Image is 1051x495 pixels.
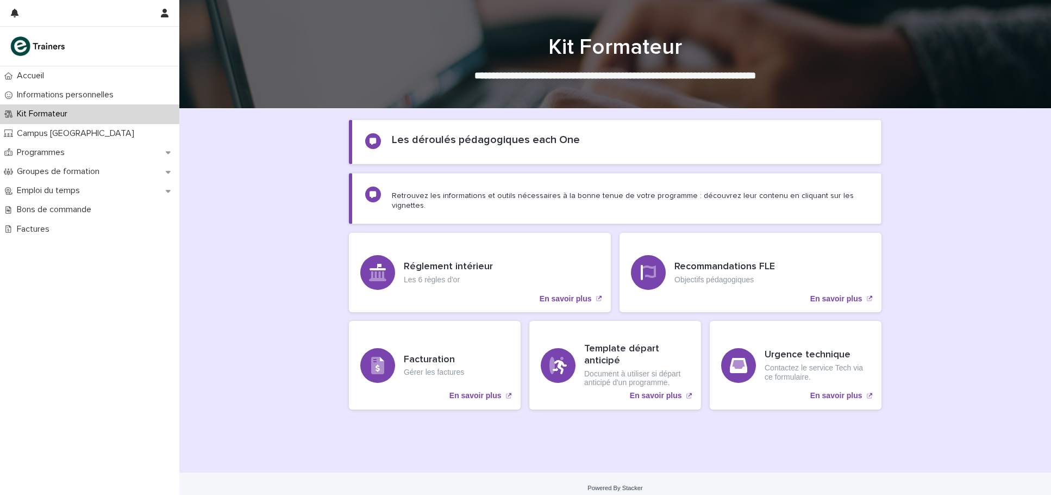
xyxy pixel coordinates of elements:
p: En savoir plus [540,294,592,304]
h3: Urgence technique [765,349,870,361]
p: En savoir plus [810,391,862,400]
p: Objectifs pédagogiques [674,275,775,284]
a: En savoir plus [529,321,701,410]
p: En savoir plus [630,391,682,400]
p: En savoir plus [810,294,862,304]
h3: Recommandations FLE [674,261,775,273]
p: Accueil [12,71,53,81]
p: Retrouvez les informations et outils nécessaires à la bonne tenue de votre programme : découvrez ... [392,191,868,211]
p: Emploi du temps [12,185,89,196]
h3: Facturation [404,354,464,366]
a: En savoir plus [620,233,881,312]
p: Document à utiliser si départ anticipé d'un programme. [584,369,690,388]
p: Groupes de formation [12,166,108,177]
p: Campus [GEOGRAPHIC_DATA] [12,128,143,139]
p: Contactez le service Tech via ce formulaire. [765,363,870,382]
p: Factures [12,224,58,234]
h2: Les déroulés pédagogiques each One [392,133,580,146]
h1: Kit Formateur [349,34,881,60]
a: En savoir plus [349,233,611,312]
p: Informations personnelles [12,90,122,100]
a: En savoir plus [710,321,881,410]
p: Gérer les factures [404,368,464,377]
h3: Template départ anticipé [584,343,690,367]
p: Programmes [12,147,73,158]
p: Kit Formateur [12,109,76,119]
p: En savoir plus [449,391,502,400]
h3: Réglement intérieur [404,261,493,273]
p: Les 6 règles d'or [404,275,493,284]
img: K0CqGN7SDeD6s4JG8KQk [9,35,68,57]
p: Bons de commande [12,205,100,215]
a: En savoir plus [349,321,521,410]
a: Powered By Stacker [587,485,642,491]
